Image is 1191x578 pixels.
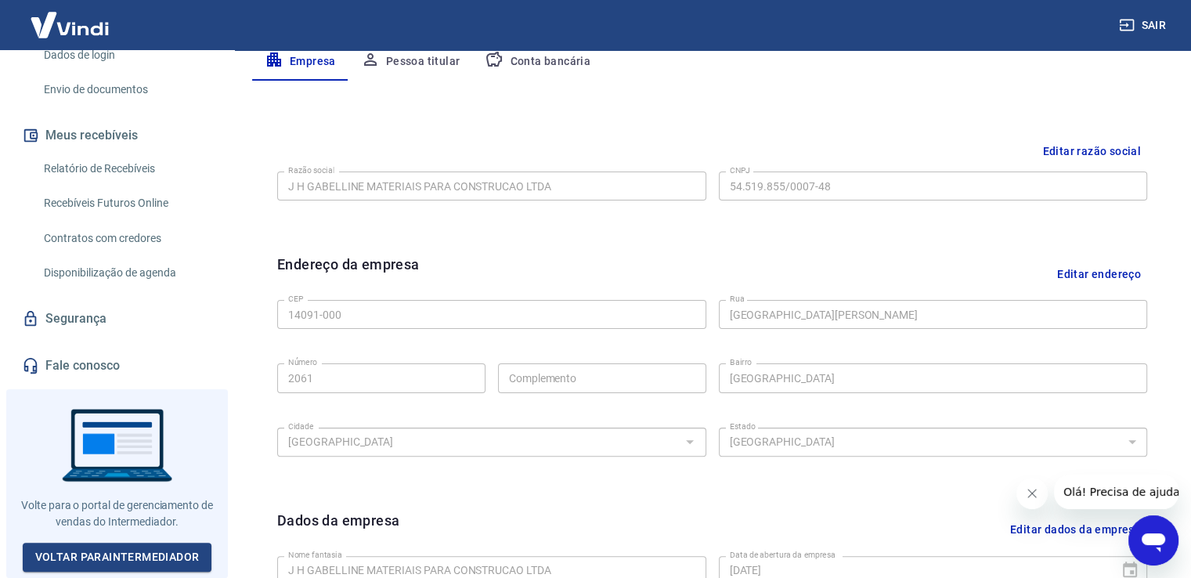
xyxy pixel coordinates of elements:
[730,421,756,432] label: Estado
[38,153,215,185] a: Relatório de Recebíveis
[1054,475,1178,509] iframe: Mensagem da empresa
[288,421,313,432] label: Cidade
[1051,254,1147,294] button: Editar endereço
[277,254,420,294] h6: Endereço da empresa
[38,222,215,255] a: Contratos com credores
[730,356,752,368] label: Bairro
[38,257,215,289] a: Disponibilização de agenda
[19,302,215,336] a: Segurança
[19,118,215,153] button: Meus recebíveis
[38,39,215,71] a: Dados de login
[288,549,342,561] label: Nome fantasia
[730,549,836,561] label: Data de abertura da empresa
[38,74,215,106] a: Envio de documentos
[1036,137,1147,166] button: Editar razão social
[19,1,121,49] img: Vindi
[9,11,132,23] span: Olá! Precisa de ajuda?
[1116,11,1172,40] button: Sair
[730,164,750,176] label: CNPJ
[1004,510,1147,550] button: Editar dados da empresa
[288,293,303,305] label: CEP
[277,510,399,550] h6: Dados da empresa
[288,356,317,368] label: Número
[730,293,745,305] label: Rua
[348,43,473,81] button: Pessoa titular
[38,187,215,219] a: Recebíveis Futuros Online
[472,43,603,81] button: Conta bancária
[23,543,212,572] a: Voltar paraIntermediador
[19,349,215,383] a: Fale conosco
[1016,478,1048,509] iframe: Fechar mensagem
[1128,515,1178,565] iframe: Botão para abrir a janela de mensagens
[288,164,334,176] label: Razão social
[282,432,676,452] input: Digite aqui algumas palavras para buscar a cidade
[252,43,348,81] button: Empresa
